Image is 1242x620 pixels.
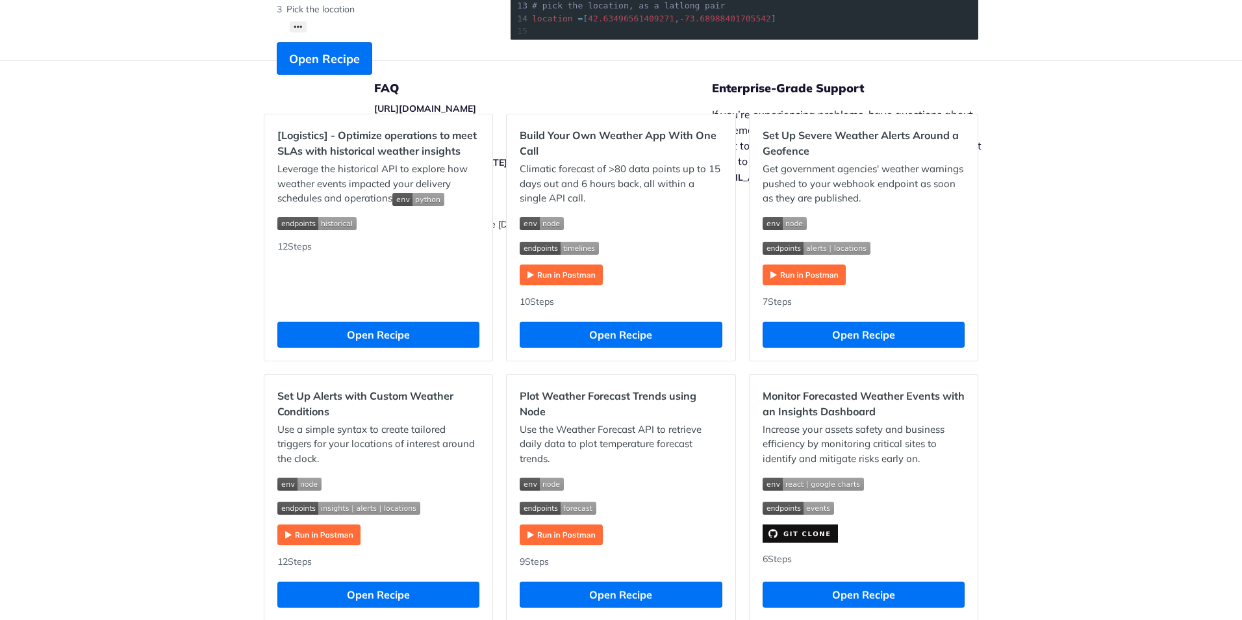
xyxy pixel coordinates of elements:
p: Use a simple syntax to create tailored triggers for your locations of interest around the clock. [277,422,479,467]
p: Leverage the historical API to explore how weather events impacted your delivery schedules and op... [277,162,479,206]
p: Climatic forecast of >80 data points up to 15 days out and 6 hours back, all within a single API ... [520,162,722,206]
img: Run in Postman [520,265,603,285]
img: env [763,217,807,230]
span: Expand image [277,476,479,491]
p: Get government agencies' weather warnings pushed to your webhook endpoint as soon as they are pub... [763,162,965,206]
span: Expand image [763,240,965,255]
img: endpoint [520,242,599,255]
h2: Monitor Forecasted Weather Events with an Insights Dashboard [763,388,965,419]
li: Pick the location [277,1,485,18]
span: Expand image [277,500,479,515]
p: Increase your assets safety and business efficiency by monitoring critical sites to identify and ... [763,422,965,467]
button: Open Recipe [277,42,372,75]
span: Expand image [520,476,722,491]
h2: Set Up Severe Weather Alerts Around a Geofence [763,127,965,159]
div: 7 Steps [763,295,965,309]
h2: Plot Weather Forecast Trends using Node [520,388,722,419]
h2: Build Your Own Weather App With One Call [520,127,722,159]
span: Expand image [520,240,722,255]
img: endpoint [277,502,420,515]
p: Use the Weather Forecast API to retrieve daily data to plot temperature forecast trends. [520,422,722,467]
div: 9 Steps [520,555,722,569]
span: Expand image [763,216,965,231]
div: 12 Steps [277,240,479,309]
img: env [763,478,864,491]
a: [URL][DOMAIN_NAME] [374,103,476,114]
button: Open Recipe [763,322,965,348]
a: Expand image [763,268,846,280]
span: Expand image [763,476,965,491]
img: Run in Postman [763,265,846,285]
h2: Set Up Alerts with Custom Weather Conditions [277,388,479,419]
span: Expand image [277,216,479,231]
a: Expand image [277,528,361,540]
span: Expand image [520,216,722,231]
div: 12 Steps [277,555,479,569]
button: Open Recipe [277,582,479,608]
button: Open Recipe [520,582,722,608]
span: Expand image [763,500,965,515]
img: Run in Postman [277,524,361,545]
span: Expand image [520,500,722,515]
img: Run in Postman [520,524,603,545]
span: Expand image [392,192,444,204]
img: endpoint [520,502,596,515]
span: Open Recipe [289,50,360,68]
img: endpoint [763,502,834,515]
h2: [Logistics] - Optimize operations to meet SLAs with historical weather insights [277,127,479,159]
img: env [520,217,564,230]
button: Open Recipe [277,322,479,348]
a: Expand image [763,526,838,539]
div: 6 Steps [763,552,965,569]
img: endpoint [763,242,870,255]
p: If you’re experiencing problems, have questions about implementing [DATE][DOMAIN_NAME] , or want ... [712,107,995,185]
button: Open Recipe [520,322,722,348]
div: 10 Steps [520,295,722,309]
img: endpoint [277,217,357,230]
img: env [392,193,444,206]
button: Open Recipe [763,582,965,608]
a: Expand image [520,268,603,280]
img: env [520,478,564,491]
img: env [277,478,322,491]
a: Expand image [520,528,603,540]
img: clone [763,524,838,543]
button: ••• [290,21,307,32]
